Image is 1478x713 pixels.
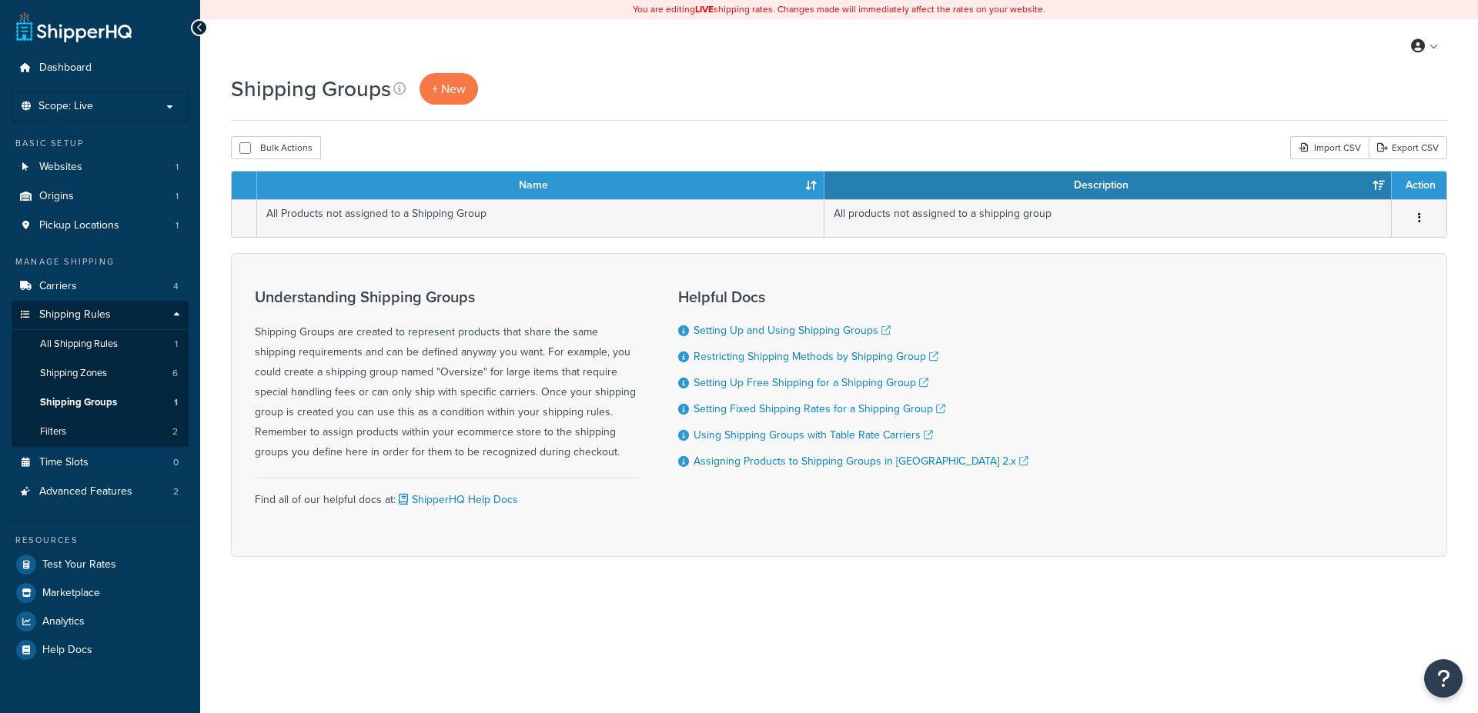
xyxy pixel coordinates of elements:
[12,153,189,182] li: Websites
[39,456,89,469] span: Time Slots
[432,80,466,98] span: + New
[12,418,189,446] a: Filters 2
[39,219,119,232] span: Pickup Locations
[40,396,117,409] span: Shipping Groups
[12,301,189,447] li: Shipping Rules
[12,153,189,182] a: Websites 1
[231,74,391,104] h1: Shipping Groups
[12,54,189,82] a: Dashboard
[172,425,178,438] span: 2
[38,100,93,113] span: Scope: Live
[695,2,714,16] b: LIVE
[12,579,189,607] a: Marketplace
[42,587,100,600] span: Marketplace
[694,427,933,443] a: Using Shipping Groups with Table Rate Carriers
[42,644,92,657] span: Help Docs
[16,12,132,42] a: ShipperHQ Home
[174,396,178,409] span: 1
[12,137,189,150] div: Basic Setup
[176,219,179,232] span: 1
[255,288,640,305] h3: Understanding Shipping Groups
[824,199,1392,237] td: All products not assigned to a shipping group
[173,485,179,498] span: 2
[175,338,178,351] span: 1
[12,448,189,477] a: Time Slots 0
[678,288,1028,305] h3: Helpful Docs
[420,73,478,105] a: + New
[396,491,518,508] a: ShipperHQ Help Docs
[172,367,178,380] span: 6
[12,330,189,358] li: All Shipping Rules
[40,425,66,438] span: Filters
[1290,136,1369,159] div: Import CSV
[12,478,189,506] a: Advanced Features 2
[1392,172,1446,199] th: Action
[173,456,179,469] span: 0
[176,161,179,174] span: 1
[12,182,189,211] a: Origins 1
[1369,136,1447,159] a: Export CSV
[694,322,891,338] a: Setting Up and Using Shipping Groups
[39,62,92,75] span: Dashboard
[12,359,189,388] a: Shipping Zones 6
[39,190,74,203] span: Origins
[257,172,824,199] th: Name: activate to sort column ascending
[694,401,945,417] a: Setting Fixed Shipping Rates for a Shipping Group
[12,551,189,578] a: Test Your Rates
[40,338,118,351] span: All Shipping Rules
[12,608,189,635] a: Analytics
[12,418,189,446] li: Filters
[694,453,1028,469] a: Assigning Products to Shipping Groups in [GEOGRAPHIC_DATA] 2.x
[176,190,179,203] span: 1
[12,212,189,240] li: Pickup Locations
[12,212,189,240] a: Pickup Locations 1
[231,136,321,159] button: Bulk Actions
[39,485,132,498] span: Advanced Features
[12,478,189,506] li: Advanced Features
[12,182,189,211] li: Origins
[39,161,82,174] span: Websites
[12,448,189,477] li: Time Slots
[257,199,824,237] td: All Products not assigned to a Shipping Group
[12,388,189,417] li: Shipping Groups
[12,534,189,547] div: Resources
[12,272,189,301] a: Carriers 4
[12,359,189,388] li: Shipping Zones
[824,172,1392,199] th: Description: activate to sort column ascending
[40,367,107,380] span: Shipping Zones
[173,280,179,293] span: 4
[694,375,928,391] a: Setting Up Free Shipping for a Shipping Group
[694,348,938,365] a: Restricting Shipping Methods by Shipping Group
[42,558,116,571] span: Test Your Rates
[12,272,189,301] li: Carriers
[12,330,189,358] a: All Shipping Rules 1
[1424,659,1463,698] button: Open Resource Center
[42,615,85,628] span: Analytics
[12,255,189,268] div: Manage Shipping
[12,388,189,417] a: Shipping Groups 1
[255,478,640,510] div: Find all of our helpful docs at:
[12,636,189,664] a: Help Docs
[12,301,189,329] a: Shipping Rules
[39,280,77,293] span: Carriers
[255,288,640,462] div: Shipping Groups are created to represent products that share the same shipping requirements and c...
[39,308,111,322] span: Shipping Rules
